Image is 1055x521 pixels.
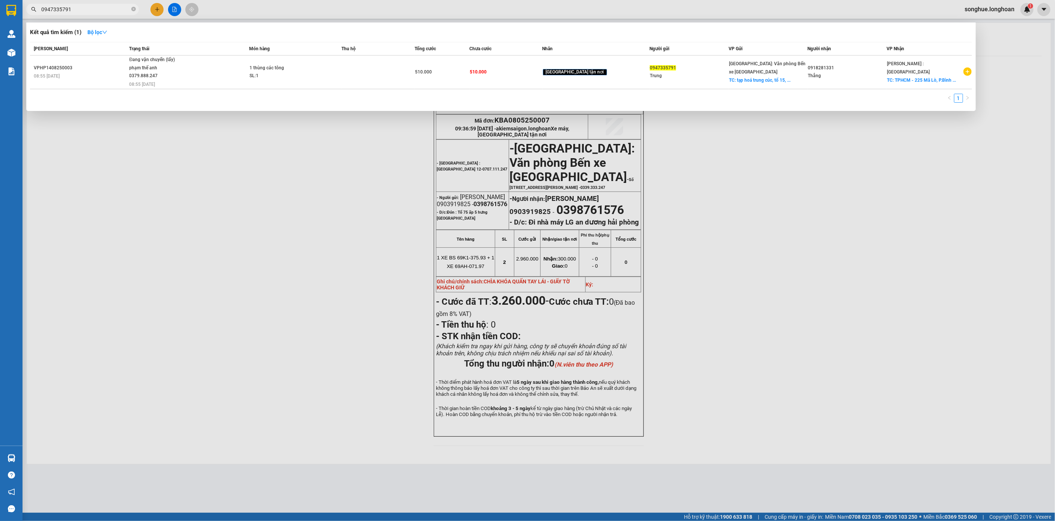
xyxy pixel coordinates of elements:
[34,73,60,79] span: 08:55 [DATE]
[808,64,887,72] div: 0918281331
[131,7,136,11] span: close-circle
[41,5,130,13] input: Tìm tên, số ĐT hoặc mã đơn
[129,56,186,64] div: Đang vận chuyển (lấy)
[8,488,15,496] span: notification
[649,46,669,51] span: Người gửi
[31,7,36,12] span: search
[963,94,972,103] button: right
[650,65,676,70] span: 0947335791
[249,72,306,80] div: SL: 1
[729,78,790,83] span: TC: tạp hoá trung cúc, tổ 15, ...
[887,61,930,75] span: [PERSON_NAME] : [GEOGRAPHIC_DATA]
[8,67,15,75] img: solution-icon
[87,29,107,35] strong: Bộ lọc
[947,96,952,100] span: left
[887,78,956,83] span: TC: TPHCM - 225 Mã Lò, P.Bình ...
[945,94,954,103] button: left
[729,46,742,51] span: VP Gửi
[954,94,963,103] li: 1
[8,505,15,512] span: message
[415,46,436,51] span: Tổng cước
[249,46,270,51] span: Món hàng
[470,69,487,75] span: 510.000
[341,46,356,51] span: Thu hộ
[808,72,887,80] div: Thắng
[887,46,905,51] span: VP Nhận
[102,30,107,35] span: down
[129,82,155,87] span: 08:55 [DATE]
[131,6,136,13] span: close-circle
[954,94,963,102] a: 1
[8,49,15,57] img: warehouse-icon
[30,28,81,36] h3: Kết quả tìm kiếm ( 1 )
[469,46,491,51] span: Chưa cước
[963,94,972,103] li: Next Page
[963,67,972,76] span: plus-circle
[8,472,15,479] span: question-circle
[415,69,432,75] span: 510.000
[34,64,127,72] div: VPHP1408250003
[34,46,68,51] span: [PERSON_NAME]
[965,96,970,100] span: right
[808,46,831,51] span: Người nhận
[8,454,15,462] img: warehouse-icon
[8,30,15,38] img: warehouse-icon
[945,94,954,103] li: Previous Page
[729,61,806,75] span: [GEOGRAPHIC_DATA]: Văn phòng Bến xe [GEOGRAPHIC_DATA]
[543,46,553,51] span: Nhãn
[249,64,306,72] div: 1 thùng các tông
[81,26,113,38] button: Bộ lọcdown
[6,5,16,16] img: logo-vxr
[129,46,150,51] span: Trạng thái
[129,64,186,80] div: phạm thế anh 0379.888.247
[543,69,607,76] span: [GEOGRAPHIC_DATA] tận nơi
[650,72,728,80] div: Trung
